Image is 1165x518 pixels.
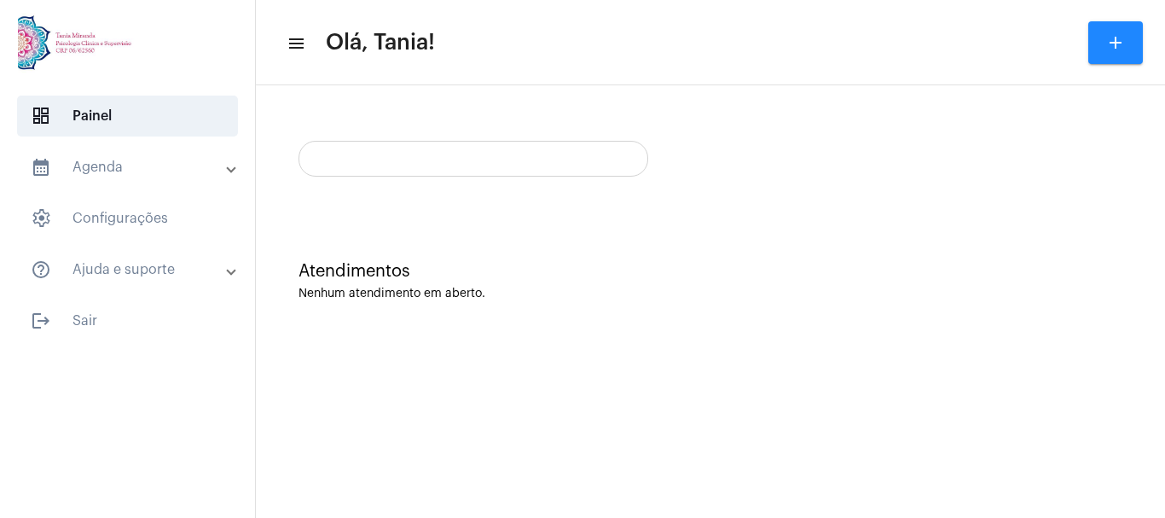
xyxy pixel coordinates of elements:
mat-icon: sidenav icon [287,33,304,54]
span: sidenav icon [31,208,51,229]
div: Nenhum atendimento em aberto. [298,288,1122,300]
span: Configurações [17,198,238,239]
mat-expansion-panel-header: sidenav iconAjuda e suporte [10,249,255,290]
mat-panel-title: Ajuda e suporte [31,259,228,280]
span: Olá, Tania! [326,29,435,56]
mat-icon: sidenav icon [31,157,51,178]
mat-icon: sidenav icon [31,311,51,331]
span: Painel [17,96,238,137]
mat-expansion-panel-header: sidenav iconAgenda [10,147,255,188]
mat-icon: sidenav icon [31,259,51,280]
mat-panel-title: Agenda [31,157,228,178]
div: Atendimentos [298,262,1122,281]
span: Sair [17,300,238,341]
img: 82f91219-cc54-a9e9-c892-318f5ec67ab1.jpg [14,9,140,77]
mat-icon: add [1105,32,1126,53]
span: sidenav icon [31,106,51,126]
